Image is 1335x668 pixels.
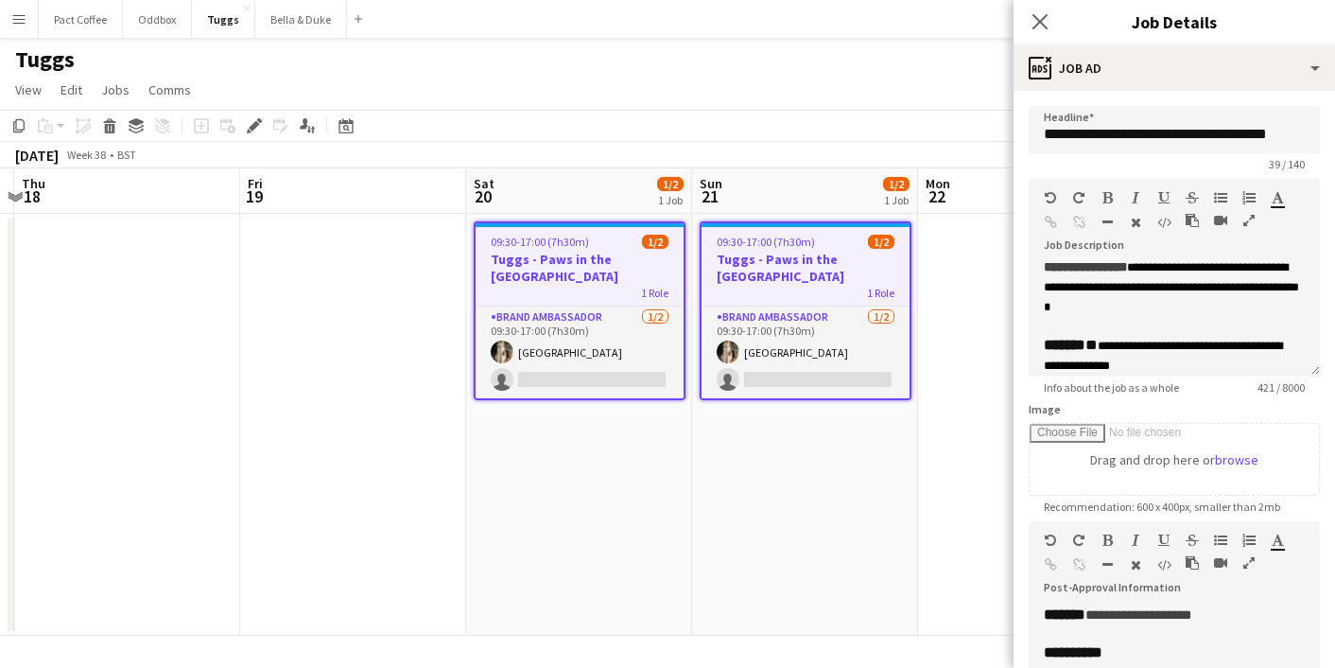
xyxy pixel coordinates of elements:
[248,175,263,192] span: Fri
[868,235,894,249] span: 1/2
[476,251,684,285] h3: Tuggs - Paws in the [GEOGRAPHIC_DATA]
[923,185,950,207] span: 22
[117,148,136,162] div: BST
[1186,213,1199,228] button: Paste as plain text
[476,307,684,398] app-card-role: Brand Ambassador1/209:30-17:00 (7h30m)[GEOGRAPHIC_DATA]
[1044,533,1057,548] button: Undo
[255,1,347,38] button: Bella & Duke
[474,221,685,400] app-job-card: 09:30-17:00 (7h30m)1/2Tuggs - Paws in the [GEOGRAPHIC_DATA]1 RoleBrand Ambassador1/209:30-17:00 (...
[15,81,42,98] span: View
[1242,190,1256,205] button: Ordered List
[1029,380,1194,395] span: Info about the job as a whole
[123,1,192,38] button: Oddbox
[1214,213,1227,228] button: Insert video
[15,146,59,165] div: [DATE]
[61,81,82,98] span: Edit
[1101,557,1114,572] button: Horizontal Line
[19,185,45,207] span: 18
[1214,533,1227,548] button: Unordered List
[926,175,950,192] span: Mon
[717,235,815,249] span: 09:30-17:00 (7h30m)
[1129,215,1142,230] button: Clear Formatting
[1072,190,1085,205] button: Redo
[53,78,90,102] a: Edit
[1129,533,1142,548] button: Italic
[62,148,110,162] span: Week 38
[1186,555,1199,571] button: Paste as plain text
[1044,190,1057,205] button: Undo
[658,193,683,207] div: 1 Job
[15,45,75,74] h1: Tuggs
[1029,500,1295,514] span: Recommendation: 600 x 400px, smaller than 2mb
[1014,9,1335,34] h3: Job Details
[700,175,722,192] span: Sun
[1242,380,1320,395] span: 421 / 8000
[39,1,123,38] button: Pact Coffee
[148,81,191,98] span: Comms
[700,221,911,400] app-job-card: 09:30-17:00 (7h30m)1/2Tuggs - Paws in the [GEOGRAPHIC_DATA]1 RoleBrand Ambassador1/209:30-17:00 (...
[1157,215,1170,230] button: HTML Code
[1242,213,1256,228] button: Fullscreen
[1129,557,1142,572] button: Clear Formatting
[1101,190,1114,205] button: Bold
[192,1,255,38] button: Tuggs
[471,185,494,207] span: 20
[8,78,49,102] a: View
[245,185,263,207] span: 19
[867,286,894,300] span: 1 Role
[1014,45,1335,91] div: Job Ad
[101,81,130,98] span: Jobs
[1242,533,1256,548] button: Ordered List
[702,251,910,285] h3: Tuggs - Paws in the [GEOGRAPHIC_DATA]
[1157,557,1170,572] button: HTML Code
[1271,190,1284,205] button: Text Color
[641,286,668,300] span: 1 Role
[1157,190,1170,205] button: Underline
[1254,157,1320,171] span: 39 / 140
[883,177,910,191] span: 1/2
[1242,555,1256,571] button: Fullscreen
[697,185,722,207] span: 21
[642,235,668,249] span: 1/2
[1271,533,1284,548] button: Text Color
[1101,533,1114,548] button: Bold
[884,193,909,207] div: 1 Job
[1186,190,1199,205] button: Strikethrough
[1101,215,1114,230] button: Horizontal Line
[141,78,199,102] a: Comms
[1214,555,1227,571] button: Insert video
[1157,533,1170,548] button: Underline
[1072,533,1085,548] button: Redo
[1214,190,1227,205] button: Unordered List
[702,307,910,398] app-card-role: Brand Ambassador1/209:30-17:00 (7h30m)[GEOGRAPHIC_DATA]
[22,175,45,192] span: Thu
[94,78,137,102] a: Jobs
[657,177,684,191] span: 1/2
[491,235,589,249] span: 09:30-17:00 (7h30m)
[1186,533,1199,548] button: Strikethrough
[1129,190,1142,205] button: Italic
[474,175,494,192] span: Sat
